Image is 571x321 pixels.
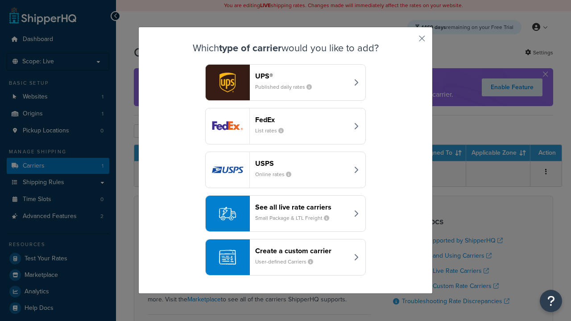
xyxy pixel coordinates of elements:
small: User-defined Carriers [255,258,320,266]
header: Create a custom carrier [255,247,348,255]
header: See all live rate carriers [255,203,348,211]
header: USPS [255,159,348,168]
img: icon-carrier-custom-c93b8a24.svg [219,249,236,266]
button: usps logoUSPSOnline rates [205,152,366,188]
button: Open Resource Center [540,290,562,312]
header: FedEx [255,115,348,124]
header: UPS® [255,72,348,80]
h3: Which would you like to add? [161,43,410,53]
strong: type of carrier [219,41,281,55]
button: ups logoUPS®Published daily rates [205,64,366,101]
img: usps logo [206,152,249,188]
small: Online rates [255,170,298,178]
button: See all live rate carriersSmall Package & LTL Freight [205,195,366,232]
small: Published daily rates [255,83,319,91]
small: List rates [255,127,291,135]
button: Create a custom carrierUser-defined Carriers [205,239,366,276]
img: icon-carrier-liverate-becf4550.svg [219,205,236,222]
button: fedEx logoFedExList rates [205,108,366,144]
img: fedEx logo [206,108,249,144]
small: Small Package & LTL Freight [255,214,336,222]
img: ups logo [206,65,249,100]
